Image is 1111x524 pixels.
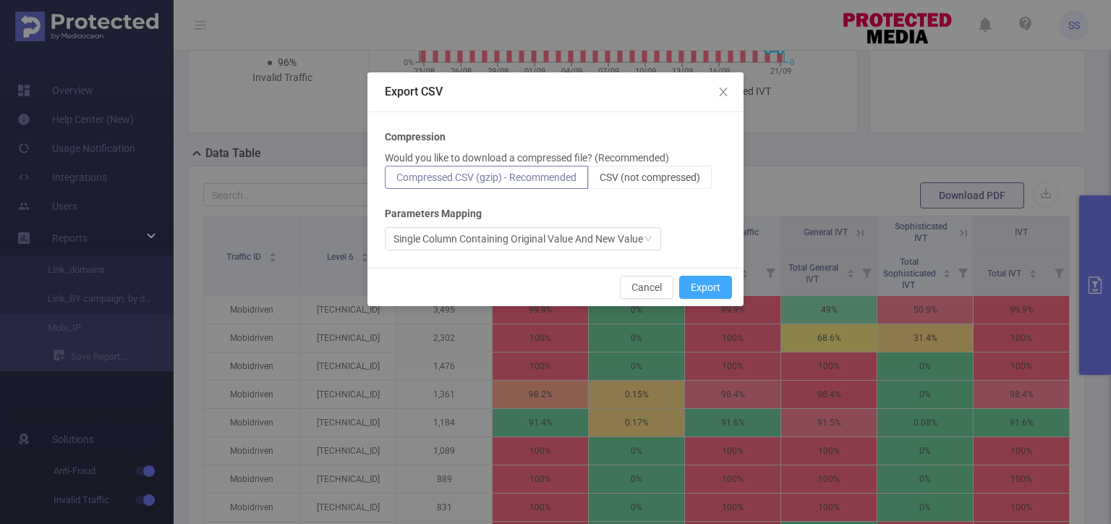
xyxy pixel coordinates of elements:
[620,276,673,299] button: Cancel
[718,86,729,98] i: icon: close
[385,84,726,100] div: Export CSV
[385,206,482,221] b: Parameters Mapping
[644,234,652,245] i: icon: down
[385,151,669,166] p: Would you like to download a compressed file? (Recommended)
[703,72,744,113] button: Close
[393,228,643,250] div: Single Column Containing Original Value And New Value
[396,172,576,183] span: Compressed CSV (gzip) - Recommended
[679,276,732,299] button: Export
[600,172,700,183] span: CSV (not compressed)
[385,130,446,145] b: Compression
